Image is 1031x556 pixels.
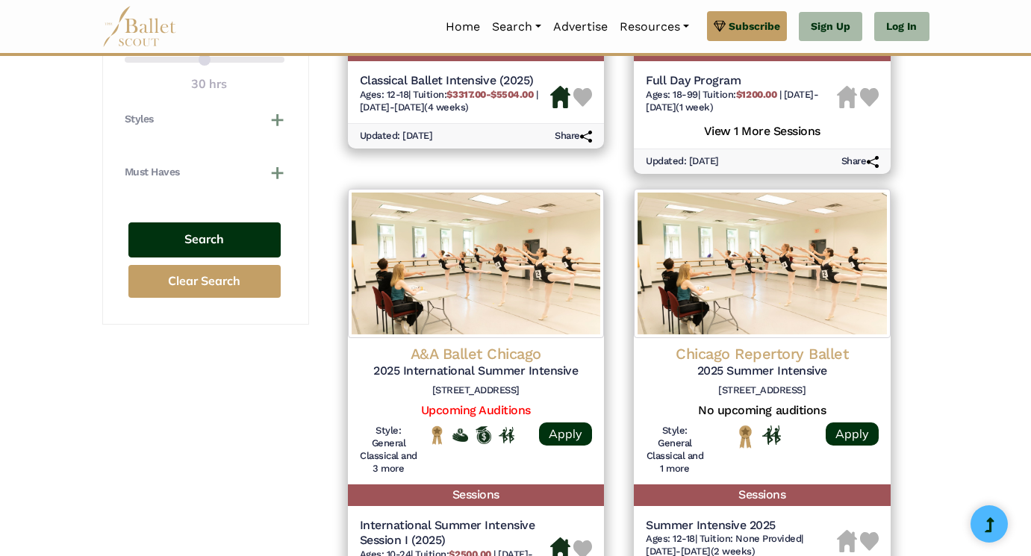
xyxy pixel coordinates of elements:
[360,73,551,89] h5: Classical Ballet Intensive (2025)
[360,384,593,397] h6: [STREET_ADDRESS]
[826,422,879,446] a: Apply
[550,86,570,108] img: Housing Available
[125,112,154,127] h4: Styles
[860,88,879,107] img: Heart
[634,189,891,338] img: Logo
[360,344,593,363] h4: A&A Ballet Chicago
[837,86,857,108] img: Housing Unavailable
[646,518,837,534] h5: Summer Intensive 2025
[547,11,614,43] a: Advertise
[841,155,879,168] h6: Share
[860,532,879,551] img: Heart
[421,403,531,417] a: Upcoming Auditions
[348,189,605,338] img: Logo
[646,533,695,544] span: Ages: 12-18
[874,12,929,42] a: Log In
[360,363,593,379] h5: 2025 International Summer Intensive
[700,533,801,544] span: Tuition: None Provided
[360,89,409,100] span: Ages: 12-18
[646,363,879,379] h5: 2025 Summer Intensive
[360,425,418,475] h6: Style: General Classical and 3 more
[646,89,698,100] span: Ages: 18-99
[837,530,857,552] img: Housing Unavailable
[762,425,781,445] img: In Person
[646,89,818,113] span: [DATE]-[DATE] (1 week)
[646,73,837,89] h5: Full Day Program
[191,75,227,94] output: 30 hrs
[634,484,891,506] h5: Sessions
[413,89,536,100] span: Tuition:
[452,428,468,443] img: Offers Financial Aid
[360,101,469,113] span: [DATE]-[DATE] (4 weeks)
[125,165,180,180] h4: Must Haves
[360,518,551,549] h5: International Summer Intensive Session I (2025)
[440,11,486,43] a: Home
[539,422,592,446] a: Apply
[729,18,780,34] span: Subscribe
[446,89,533,100] b: $3317.00-$5504.00
[736,89,776,100] b: $1200.00
[555,130,592,143] h6: Share
[646,344,879,363] h4: Chicago Repertory Ballet
[646,384,879,397] h6: [STREET_ADDRESS]
[646,155,719,168] h6: Updated: [DATE]
[736,425,755,448] img: National
[429,425,445,445] img: National
[714,18,726,34] img: gem.svg
[125,165,284,180] button: Must Haves
[476,426,491,443] img: Offers Scholarship
[499,427,514,443] img: In Person
[360,130,433,143] h6: Updated: [DATE]
[128,222,281,257] button: Search
[486,11,547,43] a: Search
[360,89,551,114] h6: | |
[646,403,879,419] h5: No upcoming auditions
[573,88,592,107] img: Heart
[646,120,879,140] h5: View 1 More Sessions
[646,425,704,475] h6: Style: General Classical and 1 more
[125,112,284,127] button: Styles
[128,265,281,299] button: Clear Search
[646,89,837,114] h6: | |
[348,484,605,506] h5: Sessions
[799,12,862,42] a: Sign Up
[707,11,787,41] a: Subscribe
[703,89,779,100] span: Tuition:
[614,11,695,43] a: Resources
